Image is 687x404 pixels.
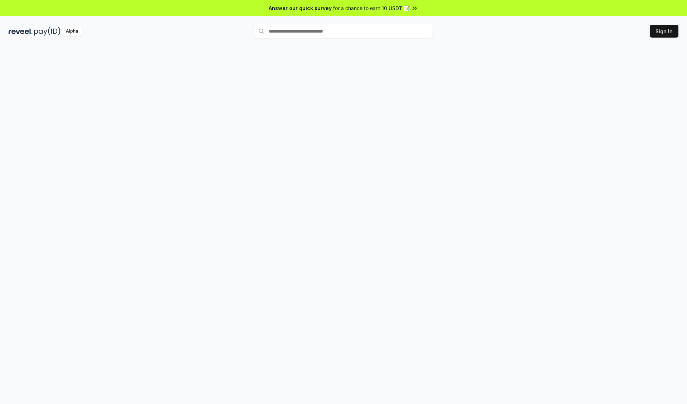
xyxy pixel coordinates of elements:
div: Alpha [62,27,82,36]
img: reveel_dark [9,27,33,36]
span: for a chance to earn 10 USDT 📝 [333,4,410,12]
button: Sign In [650,25,678,38]
img: pay_id [34,27,60,36]
span: Answer our quick survey [269,4,332,12]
